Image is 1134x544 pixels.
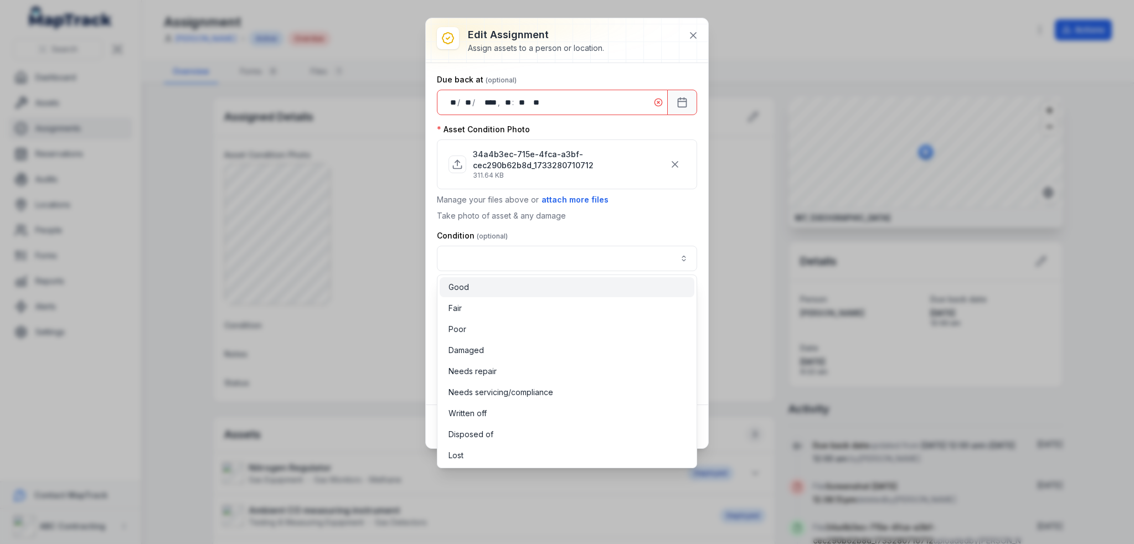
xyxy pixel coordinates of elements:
span: Disposed of [449,429,493,440]
span: Lost [449,450,463,461]
span: Needs repair [449,366,497,377]
span: Needs servicing/compliance [449,387,553,398]
span: Poor [449,324,466,335]
span: Fair [449,303,462,314]
span: Written off [449,408,487,419]
span: Good [449,282,469,293]
span: Damaged [449,345,484,356]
